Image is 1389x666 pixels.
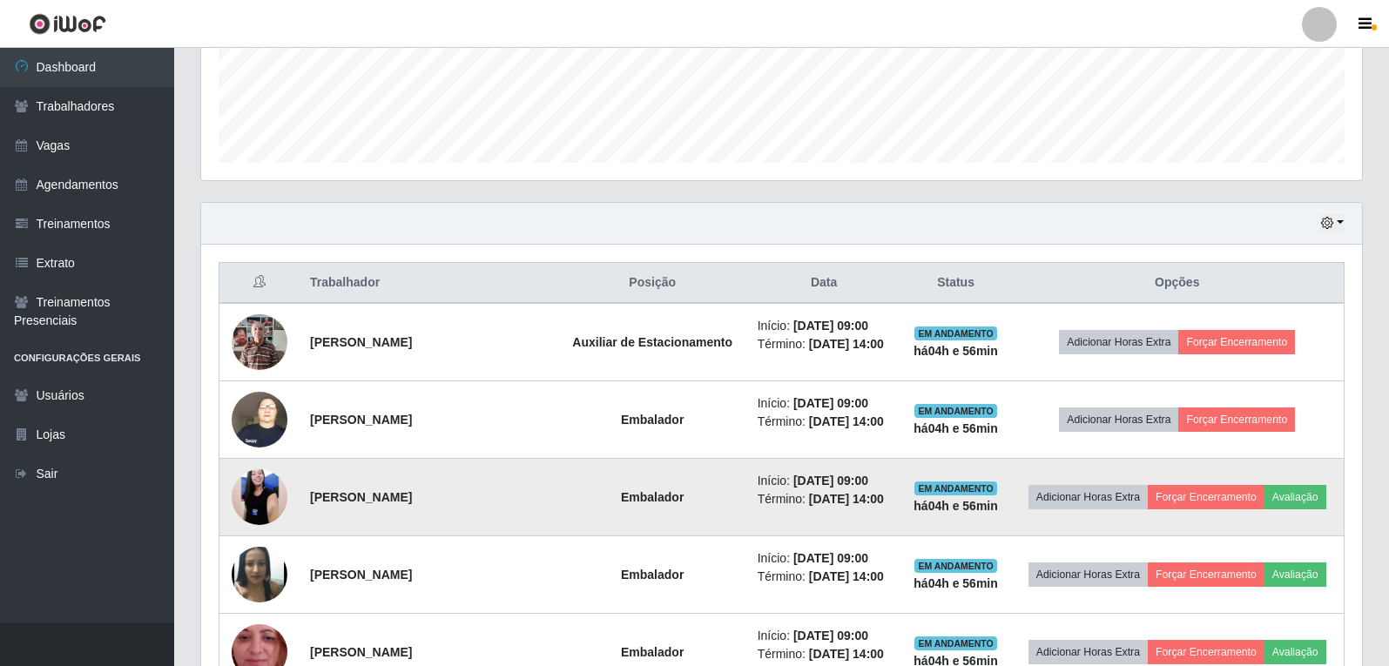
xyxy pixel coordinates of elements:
[1264,640,1326,664] button: Avaliação
[1178,407,1295,432] button: Forçar Encerramento
[758,472,891,490] li: Início:
[914,576,998,590] strong: há 04 h e 56 min
[1264,562,1326,587] button: Avaliação
[621,568,684,582] strong: Embalador
[310,568,412,582] strong: [PERSON_NAME]
[914,404,997,418] span: EM ANDAMENTO
[747,263,901,304] th: Data
[914,326,997,340] span: EM ANDAMENTO
[793,629,868,642] time: [DATE] 09:00
[793,396,868,410] time: [DATE] 09:00
[1178,330,1295,354] button: Forçar Encerramento
[758,627,891,645] li: Início:
[914,499,998,513] strong: há 04 h e 56 min
[621,413,684,427] strong: Embalador
[232,541,287,609] img: 1732819988000.jpeg
[1028,640,1148,664] button: Adicionar Horas Extra
[310,490,412,504] strong: [PERSON_NAME]
[901,263,1011,304] th: Status
[758,568,891,586] li: Término:
[232,435,287,559] img: 1743178705406.jpeg
[914,421,998,435] strong: há 04 h e 56 min
[621,490,684,504] strong: Embalador
[758,335,891,353] li: Término:
[1011,263,1345,304] th: Opções
[1028,562,1148,587] button: Adicionar Horas Extra
[914,481,997,495] span: EM ANDAMENTO
[1028,485,1148,509] button: Adicionar Horas Extra
[914,636,997,650] span: EM ANDAMENTO
[300,263,558,304] th: Trabalhador
[621,645,684,659] strong: Embalador
[758,645,891,663] li: Término:
[1059,330,1178,354] button: Adicionar Horas Extra
[310,645,412,659] strong: [PERSON_NAME]
[1059,407,1178,432] button: Adicionar Horas Extra
[793,474,868,488] time: [DATE] 09:00
[232,382,287,456] img: 1723623614898.jpeg
[310,335,412,349] strong: [PERSON_NAME]
[1148,485,1264,509] button: Forçar Encerramento
[809,337,884,351] time: [DATE] 14:00
[758,413,891,431] li: Término:
[758,317,891,335] li: Início:
[558,263,747,304] th: Posição
[809,492,884,506] time: [DATE] 14:00
[572,335,732,349] strong: Auxiliar de Estacionamento
[310,413,412,427] strong: [PERSON_NAME]
[1148,640,1264,664] button: Forçar Encerramento
[758,490,891,508] li: Término:
[809,647,884,661] time: [DATE] 14:00
[232,305,287,379] img: 1753363159449.jpeg
[758,394,891,413] li: Início:
[914,344,998,358] strong: há 04 h e 56 min
[809,569,884,583] time: [DATE] 14:00
[914,559,997,573] span: EM ANDAMENTO
[809,414,884,428] time: [DATE] 14:00
[1148,562,1264,587] button: Forçar Encerramento
[793,319,868,333] time: [DATE] 09:00
[1264,485,1326,509] button: Avaliação
[29,13,106,35] img: CoreUI Logo
[793,551,868,565] time: [DATE] 09:00
[758,549,891,568] li: Início:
